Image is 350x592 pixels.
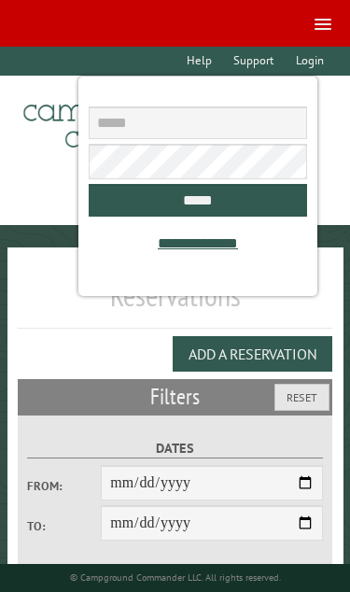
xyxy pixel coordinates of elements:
a: Login [287,47,332,76]
button: Reset [274,384,329,411]
label: From: [27,477,101,495]
h2: Filters [18,379,333,415]
button: Add a Reservation [173,336,332,372]
label: Dates [27,438,323,459]
a: Support [225,47,283,76]
img: Campground Commander [18,83,251,156]
a: Help [178,47,221,76]
small: © Campground Commander LLC. All rights reserved. [70,571,281,584]
label: To: [27,517,101,535]
h1: Reservations [18,277,333,329]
